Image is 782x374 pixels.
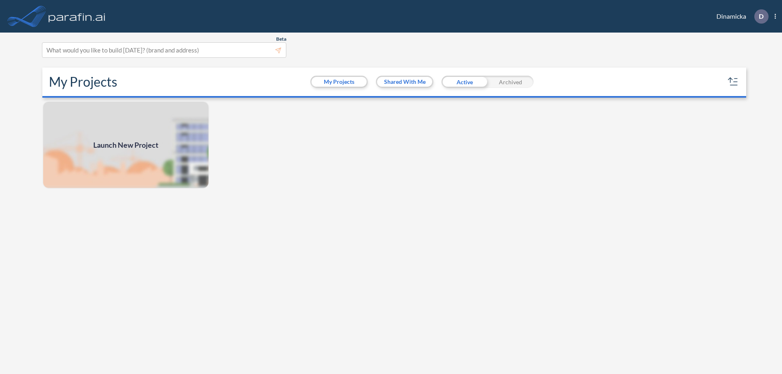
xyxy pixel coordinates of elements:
[704,9,776,24] div: Dinamicka
[377,77,432,87] button: Shared With Me
[42,101,209,189] a: Launch New Project
[47,8,107,24] img: logo
[488,76,534,88] div: Archived
[442,76,488,88] div: Active
[759,13,764,20] p: D
[93,140,158,151] span: Launch New Project
[276,36,286,42] span: Beta
[42,101,209,189] img: add
[727,75,740,88] button: sort
[49,74,117,90] h2: My Projects
[312,77,367,87] button: My Projects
